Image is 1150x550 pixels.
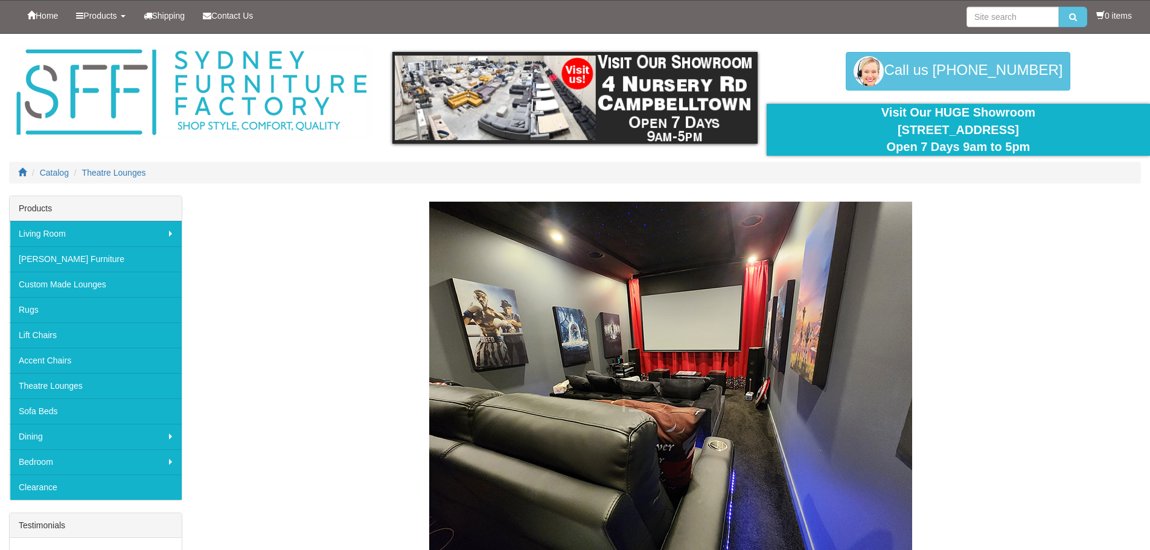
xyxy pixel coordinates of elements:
li: 0 items [1096,10,1132,22]
a: Clearance [10,475,182,500]
a: Theatre Lounges [10,373,182,398]
a: Catalog [40,168,69,177]
span: Home [36,11,58,21]
a: Living Room [10,221,182,246]
a: Dining [10,424,182,449]
a: Custom Made Lounges [10,272,182,297]
a: Bedroom [10,449,182,475]
a: Products [67,1,134,31]
a: Theatre Lounges [82,168,146,177]
span: Products [83,11,117,21]
div: Visit Our HUGE Showroom [STREET_ADDRESS] Open 7 Days 9am to 5pm [776,104,1141,156]
a: Shipping [135,1,194,31]
a: [PERSON_NAME] Furniture [10,246,182,272]
span: Shipping [152,11,185,21]
input: Site search [966,7,1059,27]
a: Contact Us [194,1,262,31]
a: Lift Chairs [10,322,182,348]
span: Contact Us [211,11,253,21]
div: Testimonials [10,513,182,538]
a: Rugs [10,297,182,322]
a: Sofa Beds [10,398,182,424]
a: Home [18,1,67,31]
div: Products [10,196,182,221]
img: showroom.gif [392,52,758,144]
a: Accent Chairs [10,348,182,373]
img: Sydney Furniture Factory [10,46,372,139]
